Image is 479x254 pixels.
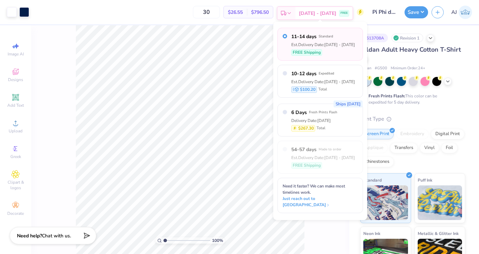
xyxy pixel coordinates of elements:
input: Untitled Design [367,5,401,19]
div: Digital Print [431,129,464,139]
span: Greek [10,154,21,159]
div: # 513708A [360,34,388,42]
span: Total [317,125,325,131]
a: AJ [451,6,472,19]
span: Add Text [7,103,24,108]
span: Chat with us. [42,233,71,239]
span: Decorate [7,211,24,216]
div: Embroidery [396,129,429,139]
span: Made to order [319,147,341,152]
span: $100.20 [300,86,316,93]
span: Total [318,87,327,93]
span: 10–12 days [291,70,317,77]
img: Alaina Jones [459,6,472,19]
span: Puff Ink [418,176,432,184]
span: Need it faster? We can make most timelines work. [283,183,345,195]
div: Print Type [360,115,465,123]
span: 11–14 days [291,33,317,40]
div: Rhinestones [360,157,394,167]
span: Gildan Adult Heavy Cotton T-Shirt [360,45,461,54]
span: $26.55 [228,9,243,16]
span: 6 Days [291,109,307,116]
strong: Need help? [17,233,42,239]
strong: Fresh Prints Flash: [369,93,405,99]
span: Metallic & Glitter Ink [418,230,459,237]
img: Puff Ink [418,185,462,220]
span: FREE Shipping [293,162,321,168]
span: Standard [363,176,382,184]
div: Foil [441,143,458,153]
span: Designs [8,77,23,82]
span: [DATE] - [DATE] [299,10,336,17]
span: 100 % [212,237,223,244]
span: Expedited [319,71,334,76]
span: # G500 [375,65,387,71]
div: Est. Delivery Date: [DATE] - [DATE] [291,42,355,48]
span: Just reach out to [GEOGRAPHIC_DATA] [283,195,358,208]
span: FREE [340,11,348,16]
span: Standard [319,34,333,39]
span: FREE Shipping [293,49,321,55]
div: Applique [360,143,388,153]
span: Minimum Order: 24 + [391,65,425,71]
div: Est. Delivery Date: [DATE] - [DATE] [291,79,355,85]
div: Screen Print [360,129,394,139]
div: Est. Delivery Date: [DATE] - [DATE] [291,155,355,161]
span: $796.50 [251,9,269,16]
span: $267.30 [298,125,314,131]
span: Fresh Prints Flash [309,110,337,115]
div: Delivery Date: [DATE] [291,117,337,124]
span: AJ [451,8,457,16]
div: Revision 1 [391,34,423,42]
input: – – [193,6,220,18]
span: Clipart & logos [3,179,28,191]
img: Standard [363,185,408,220]
div: This color can be expedited for 5 day delivery. [369,93,454,105]
span: 54–57 days [291,146,317,153]
span: Neon Ink [363,230,380,237]
button: Save [405,6,428,18]
div: Vinyl [420,143,439,153]
span: Image AI [8,51,24,57]
span: Upload [9,128,23,134]
div: Transfers [390,143,418,153]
